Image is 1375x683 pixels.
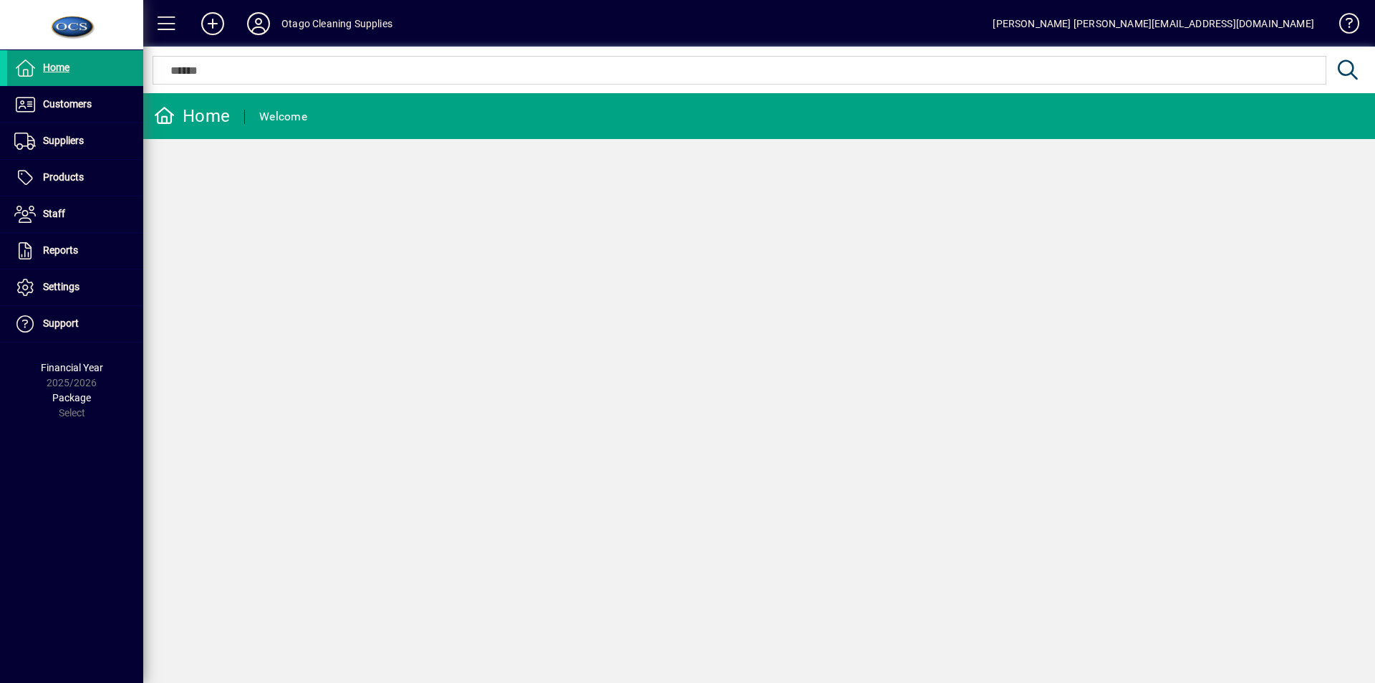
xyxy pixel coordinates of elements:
a: Staff [7,196,143,232]
span: Products [43,171,84,183]
div: [PERSON_NAME] [PERSON_NAME][EMAIL_ADDRESS][DOMAIN_NAME] [993,12,1314,35]
a: Support [7,306,143,342]
a: Settings [7,269,143,305]
span: Suppliers [43,135,84,146]
span: Package [52,392,91,403]
a: Knowledge Base [1328,3,1357,49]
div: Home [154,105,230,128]
div: Welcome [259,105,307,128]
div: Otago Cleaning Supplies [281,12,392,35]
span: Reports [43,244,78,256]
span: Settings [43,281,79,292]
button: Profile [236,11,281,37]
span: Staff [43,208,65,219]
span: Financial Year [41,362,103,373]
span: Customers [43,98,92,110]
a: Products [7,160,143,196]
span: Home [43,62,69,73]
span: Support [43,317,79,329]
a: Suppliers [7,123,143,159]
a: Reports [7,233,143,269]
a: Customers [7,87,143,123]
button: Add [190,11,236,37]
